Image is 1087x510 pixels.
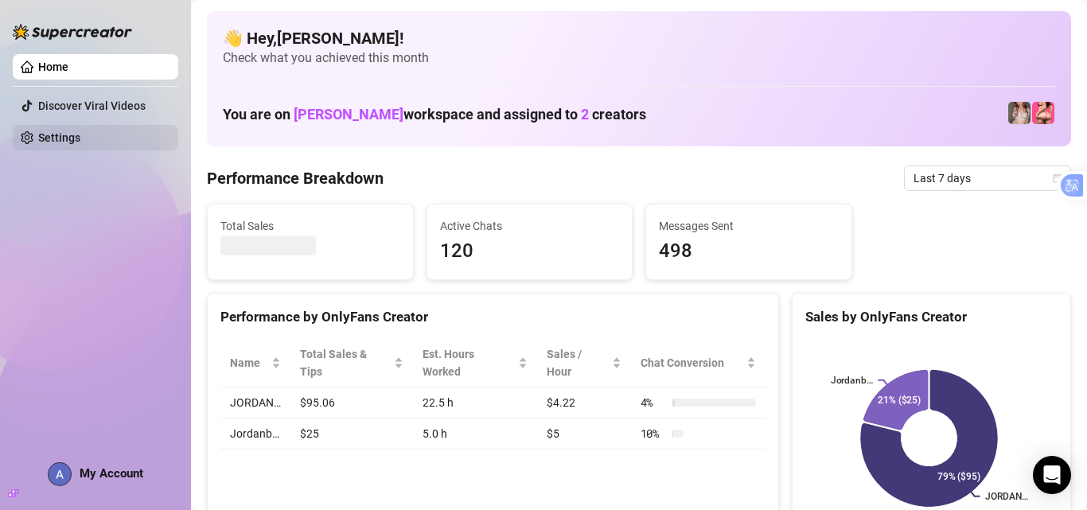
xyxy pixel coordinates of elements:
h4: 👋 Hey, [PERSON_NAME] ! [223,27,1055,49]
th: Chat Conversion [631,339,766,387]
td: $25 [290,419,413,450]
div: Sales by OnlyFans Creator [805,306,1058,328]
span: My Account [80,466,143,481]
span: Name [230,354,268,372]
span: Check what you achieved this month [223,49,1055,67]
td: $5 [537,419,631,450]
span: build [8,488,19,499]
text: Jordanb… [830,375,873,386]
span: [PERSON_NAME] [294,106,403,123]
span: 2 [581,106,589,123]
span: Last 7 days [914,166,1062,190]
span: Total Sales [220,217,400,235]
text: JORDAN… [985,491,1029,502]
img: JORDAN [1008,102,1031,124]
img: logo-BBDzfeDw.svg [13,24,132,40]
span: 498 [659,236,839,267]
h1: You are on workspace and assigned to creators [223,106,646,123]
span: 120 [440,236,620,267]
td: 22.5 h [413,387,537,419]
td: $95.06 [290,387,413,419]
h4: Performance Breakdown [207,167,384,189]
div: Performance by OnlyFans Creator [220,306,766,328]
span: Messages Sent [659,217,839,235]
span: 4 % [641,394,666,411]
td: Jordanb… [220,419,290,450]
span: Sales / Hour [547,345,609,380]
a: Home [38,60,68,73]
td: 5.0 h [413,419,537,450]
div: Est. Hours Worked [423,345,515,380]
th: Sales / Hour [537,339,631,387]
div: Open Intercom Messenger [1033,456,1071,494]
a: Settings [38,131,80,144]
span: Total Sales & Tips [300,345,391,380]
span: Active Chats [440,217,620,235]
th: Name [220,339,290,387]
td: JORDAN… [220,387,290,419]
span: Chat Conversion [641,354,743,372]
a: Discover Viral Videos [38,99,146,112]
span: calendar [1053,173,1062,183]
img: Jordanb [1032,102,1054,124]
img: ACg8ocLCs5f_Pm3U02f38XygkuxVEIEHfN_-f98mCscWtfLjUEQe1Q=s96-c [49,463,71,485]
td: $4.22 [537,387,631,419]
th: Total Sales & Tips [290,339,413,387]
span: 10 % [641,425,666,442]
